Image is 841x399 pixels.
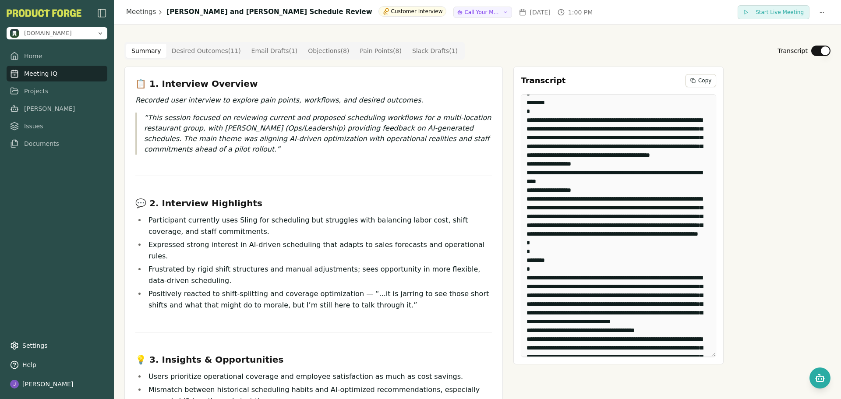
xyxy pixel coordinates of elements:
button: Desired Outcomes ( 11 ) [166,44,246,58]
h3: 📋 1. Interview Overview [135,78,492,90]
button: Close Sidebar [97,8,107,18]
li: Expressed strong interest in AI-driven scheduling that adapts to sales forecasts and operational ... [146,239,492,262]
img: profile [10,380,19,388]
a: Issues [7,118,107,134]
span: [DATE] [530,8,550,17]
img: sidebar [97,8,107,18]
button: Objections ( 8 ) [303,44,354,58]
a: Meeting IQ [7,66,107,81]
button: Slack Drafts ( 1 ) [407,44,463,58]
h3: Transcript [521,74,565,87]
button: Pain Points ( 8 ) [354,44,407,58]
p: This session focused on reviewing current and proposed scheduling workflows for a multi-location ... [144,113,492,155]
button: Open chat [809,367,830,388]
li: Users prioritize operational coverage and employee satisfaction as much as cost savings. [146,371,492,382]
button: Copy [686,74,716,87]
button: Call Your Mother Deli [453,7,512,18]
img: Product Forge [7,9,81,17]
span: methodic.work [24,29,72,37]
img: methodic.work [10,29,19,38]
span: Copy [698,77,711,84]
a: Projects [7,83,107,99]
span: 1:00 PM [568,8,593,17]
h3: 💡 3. Insights & Opportunities [135,353,492,366]
a: Documents [7,136,107,152]
a: Home [7,48,107,64]
label: Transcript [777,46,808,55]
button: [PERSON_NAME] [7,376,107,392]
a: Meetings [126,7,156,17]
em: Recorded user interview to explore pain points, workflows, and desired outcomes. [135,96,423,104]
button: Open organization switcher [7,27,107,39]
span: Call Your Mother Deli [464,9,499,16]
button: PF-Logo [7,9,81,17]
button: Help [7,357,107,373]
li: Participant currently uses Sling for scheduling but struggles with balancing labor cost, shift co... [146,215,492,237]
h1: [PERSON_NAME] and [PERSON_NAME] Schedule Review [166,7,372,17]
li: Frustrated by rigid shift structures and manual adjustments; sees opportunity in more flexible, d... [146,264,492,286]
h3: 💬 2. Interview Highlights [135,197,492,209]
li: Positively reacted to shift-splitting and coverage optimization — “...it is jarring to see those ... [146,288,492,311]
div: Customer Interview [378,6,447,17]
span: Start Live Meeting [756,9,804,16]
a: [PERSON_NAME] [7,101,107,117]
a: Settings [7,338,107,353]
button: Start Live Meeting [738,5,809,19]
button: Summary [126,44,166,58]
button: Email Drafts ( 1 ) [246,44,303,58]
